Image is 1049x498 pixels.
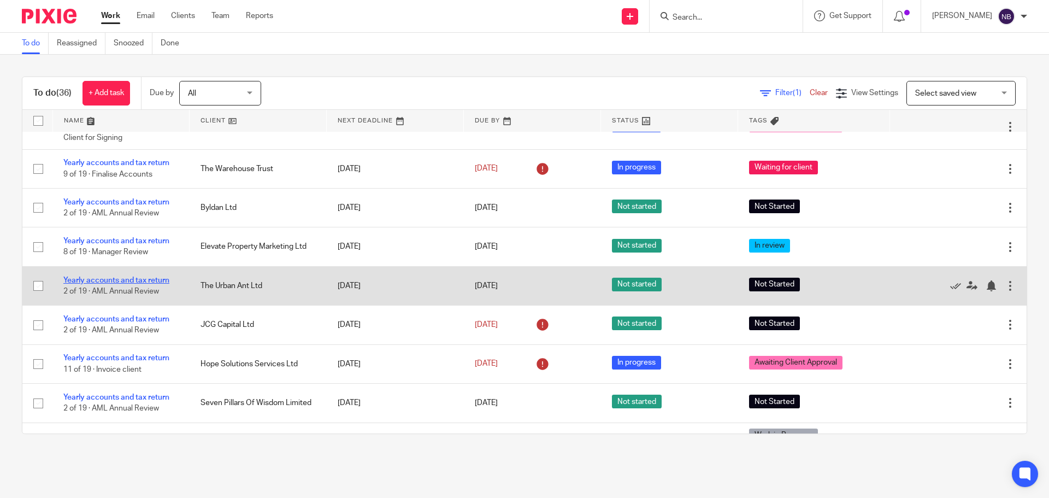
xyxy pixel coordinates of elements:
[137,10,155,21] a: Email
[612,278,662,291] span: Not started
[749,356,842,370] span: Awaiting Client Approval
[749,395,800,408] span: Not Started
[327,149,464,188] td: [DATE]
[63,209,159,217] span: 2 of 19 · AML Annual Review
[612,317,662,330] span: Not started
[190,227,327,266] td: Elevate Property Marketing Ltd
[749,317,800,330] span: Not Started
[612,200,662,213] span: Not started
[475,321,498,329] span: [DATE]
[749,118,768,124] span: Tags
[211,10,229,21] a: Team
[327,188,464,227] td: [DATE]
[56,89,72,97] span: (36)
[612,395,662,408] span: Not started
[327,266,464,305] td: [DATE]
[475,243,498,251] span: [DATE]
[63,366,142,373] span: 11 of 19 · Invoice client
[63,354,169,362] a: Yearly accounts and tax return
[171,10,195,21] a: Clients
[475,399,498,407] span: [DATE]
[57,33,105,54] a: Reassigned
[327,384,464,423] td: [DATE]
[63,288,159,295] span: 2 of 19 · AML Annual Review
[63,159,169,167] a: Yearly accounts and tax return
[190,266,327,305] td: The Urban Ant Ltd
[82,81,130,106] a: + Add task
[810,89,828,97] a: Clear
[63,327,159,335] span: 2 of 19 · AML Annual Review
[190,188,327,227] td: Byldan Ltd
[851,89,898,97] span: View Settings
[612,356,661,370] span: In progress
[749,239,790,253] span: In review
[114,33,152,54] a: Snoozed
[150,87,174,98] p: Due by
[612,239,662,253] span: Not started
[327,227,464,266] td: [DATE]
[475,282,498,290] span: [DATE]
[63,394,169,401] a: Yearly accounts and tax return
[63,405,159,412] span: 2 of 19 · AML Annual Review
[327,423,464,467] td: [DATE]
[190,384,327,423] td: Seven Pillars Of Wisdom Limited
[793,89,802,97] span: (1)
[190,344,327,383] td: Hope Solutions Services Ltd
[829,12,871,20] span: Get Support
[188,90,196,97] span: All
[246,10,273,21] a: Reports
[63,277,169,284] a: Yearly accounts and tax return
[932,10,992,21] p: [PERSON_NAME]
[775,89,810,97] span: Filter
[63,198,169,206] a: Yearly accounts and tax return
[63,315,169,323] a: Yearly accounts and tax return
[63,249,148,256] span: 8 of 19 · Manager Review
[190,149,327,188] td: The Warehouse Trust
[327,306,464,344] td: [DATE]
[475,165,498,173] span: [DATE]
[915,90,976,97] span: Select saved view
[33,87,72,99] h1: To do
[190,423,327,467] td: [PERSON_NAME] Catering Limited
[101,10,120,21] a: Work
[63,237,169,245] a: Yearly accounts and tax return
[22,33,49,54] a: To do
[671,13,770,23] input: Search
[950,280,967,291] a: Mark as done
[749,161,818,174] span: Waiting for client
[63,171,152,178] span: 9 of 19 · Finalise Accounts
[475,204,498,212] span: [DATE]
[327,344,464,383] td: [DATE]
[475,360,498,368] span: [DATE]
[190,306,327,344] td: JCG Capital Ltd
[749,200,800,213] span: Not Started
[612,161,661,174] span: In progress
[749,278,800,291] span: Not Started
[998,8,1015,25] img: svg%3E
[749,429,818,442] span: Work in Progress
[161,33,187,54] a: Done
[22,9,76,24] img: Pixie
